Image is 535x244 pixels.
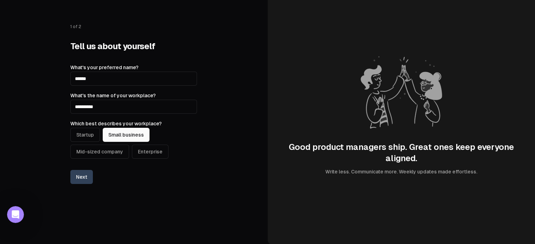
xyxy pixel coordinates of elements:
button: Enterprise [132,145,168,159]
label: Which best describes your workplace? [70,121,162,126]
div: Write less. Communicate more. Weekly updates made effortless. [325,168,477,175]
button: Startup [70,128,100,142]
label: What's the name of your workplace? [70,93,156,98]
button: Next [70,170,93,184]
button: Mid-sized company [70,145,129,159]
div: Good product managers ship. Great ones keep everyone aligned. [282,141,521,164]
p: 1 of 2 [70,24,197,29]
h1: Tell us about yourself [70,41,197,52]
button: Small business [103,128,149,142]
label: What's your preferred name? [70,65,139,70]
iframe: Intercom live chat [7,206,24,223]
